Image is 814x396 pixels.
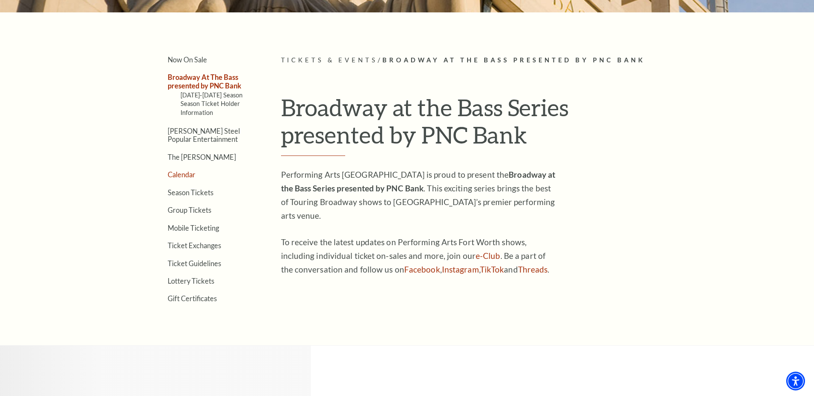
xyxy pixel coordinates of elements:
a: Instagram - open in a new tab [442,264,479,274]
a: Group Tickets [168,206,211,214]
a: [DATE]-[DATE] Season [181,91,243,99]
a: Season Tickets [168,188,213,197]
a: Ticket Exchanges [168,241,221,249]
a: The [PERSON_NAME] [168,153,236,161]
a: Season Ticket Holder Information [181,100,240,116]
a: Lottery Tickets [168,277,214,285]
h1: Broadway at the Bass Series presented by PNC Bank [281,94,672,156]
a: Threads - open in a new tab [518,264,548,274]
a: Ticket Guidelines [168,259,221,267]
span: Broadway At The Bass presented by PNC Bank [382,56,645,64]
p: To receive the latest updates on Performing Arts Fort Worth shows, including individual ticket on... [281,235,559,276]
a: Gift Certificates [168,294,217,302]
a: [PERSON_NAME] Steel Popular Entertainment [168,127,240,143]
a: Mobile Ticketing [168,224,219,232]
a: e-Club [476,251,500,261]
a: Broadway At The Bass presented by PNC Bank [168,73,241,89]
span: Tickets & Events [281,56,378,64]
a: Now On Sale [168,56,207,64]
a: TikTok - open in a new tab [480,264,504,274]
a: Calendar [168,170,195,179]
a: Facebook - open in a new tab [404,264,440,274]
p: / [281,55,672,66]
div: Accessibility Menu [786,372,805,390]
p: Performing Arts [GEOGRAPHIC_DATA] is proud to present the . This exciting series brings the best ... [281,168,559,223]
